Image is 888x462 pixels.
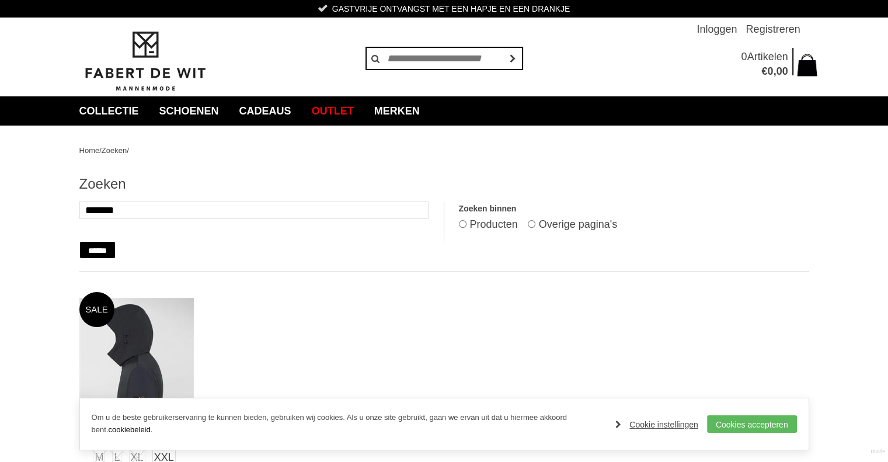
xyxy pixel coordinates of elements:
a: Schoenen [151,96,228,126]
a: Home [79,146,100,155]
span: 0 [741,51,747,62]
span: Artikelen [747,51,788,62]
a: Divide [870,444,885,459]
span: / [127,146,129,155]
a: Registreren [746,18,800,41]
a: collectie [71,96,148,126]
span: € [761,65,767,77]
a: Merken [365,96,429,126]
h1: Zoeken [79,175,809,193]
a: Inloggen [697,18,737,41]
span: 00 [776,65,788,77]
a: Cadeaus [231,96,300,126]
span: , [773,65,776,77]
label: Producten [469,218,517,230]
img: Fabert de Wit [79,30,211,93]
span: / [99,146,102,155]
label: Zoeken binnen [459,202,809,216]
a: Outlet [303,96,363,126]
a: Zoeken [102,146,127,155]
span: 0 [767,65,773,77]
a: Cookies accepteren [707,415,797,433]
a: cookiebeleid [108,425,150,434]
a: Cookie instellingen [615,416,698,433]
p: Om u de beste gebruikerservaring te kunnen bieden, gebruiken wij cookies. Als u onze site gebruik... [92,412,604,436]
label: Overige pagina's [539,218,618,230]
img: PEUTEREY Peu5210 01191942 Jassen [79,298,194,435]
